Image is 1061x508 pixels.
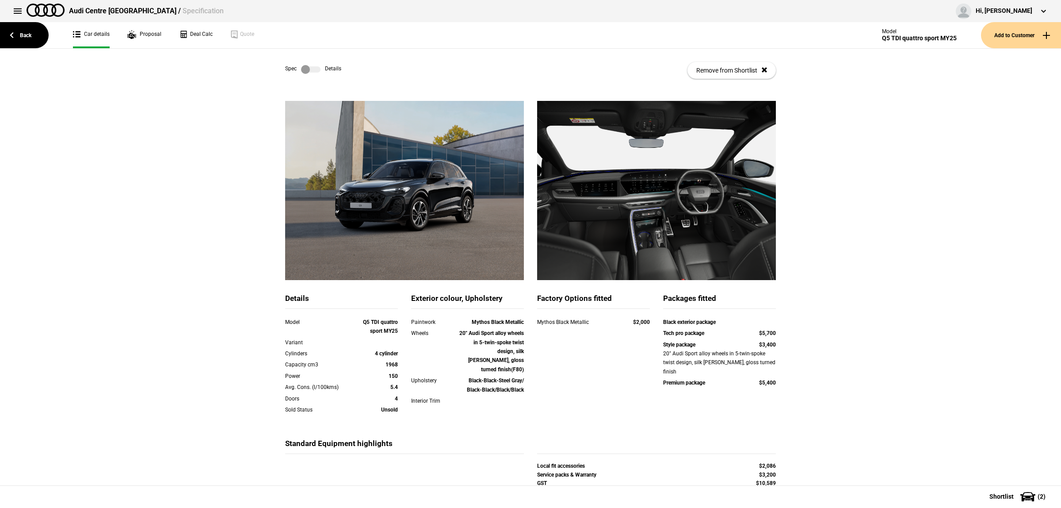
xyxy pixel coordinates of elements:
[472,319,524,325] strong: Mythos Black Metallic
[759,380,776,386] strong: $5,400
[687,62,776,79] button: Remove from Shortlist
[389,373,398,379] strong: 150
[285,293,398,309] div: Details
[1038,493,1046,500] span: ( 2 )
[411,293,524,309] div: Exterior colour, Upholstery
[882,35,957,42] div: Q5 TDI quattro sport MY25
[981,22,1061,48] button: Add to Customer
[285,372,353,381] div: Power
[759,342,776,348] strong: $3,400
[467,377,524,393] strong: Black-Black-Steel Gray/ Black-Black/Black/Black
[976,485,1061,508] button: Shortlist(2)
[285,360,353,369] div: Capacity cm3
[285,394,353,403] div: Doors
[395,396,398,402] strong: 4
[759,472,776,478] strong: $3,200
[537,318,616,327] div: Mythos Black Metallic
[663,330,704,336] strong: Tech pro package
[537,480,547,486] strong: GST
[537,472,596,478] strong: Service packs & Warranty
[989,493,1014,500] span: Shortlist
[285,383,353,392] div: Avg. Cons. (l/100kms)
[27,4,65,17] img: audi.png
[663,319,716,325] strong: Black exterior package
[411,376,456,385] div: Upholstery
[285,65,341,74] div: Spec Details
[537,293,650,309] div: Factory Options fitted
[882,28,957,35] div: Model
[537,463,585,469] strong: Local fit accessories
[663,342,695,348] strong: Style package
[363,319,398,334] strong: Q5 TDI quattro sport MY25
[183,7,224,15] span: Specification
[69,6,224,16] div: Audi Centre [GEOGRAPHIC_DATA] /
[285,318,353,327] div: Model
[663,380,705,386] strong: Premium package
[459,330,524,373] strong: 20" Audi Sport alloy wheels in 5-twin-spoke twist design, silk [PERSON_NAME], gloss turned finish...
[73,22,110,48] a: Car details
[633,319,650,325] strong: $2,000
[385,362,398,368] strong: 1968
[285,405,353,414] div: Sold Status
[285,338,353,347] div: Variant
[411,329,456,338] div: Wheels
[663,293,776,309] div: Packages fitted
[976,7,1032,15] div: Hi, [PERSON_NAME]
[759,330,776,336] strong: $5,700
[375,350,398,357] strong: 4 cylinder
[411,318,456,327] div: Paintwork
[285,439,524,454] div: Standard Equipment highlights
[179,22,213,48] a: Deal Calc
[411,396,456,405] div: Interior Trim
[663,349,776,376] div: 20" Audi Sport alloy wheels in 5-twin-spoke twist design, silk [PERSON_NAME], gloss turned finish
[381,407,398,413] strong: Unsold
[390,384,398,390] strong: 5.4
[127,22,161,48] a: Proposal
[756,480,776,486] strong: $10,589
[285,349,353,358] div: Cylinders
[759,463,776,469] strong: $2,086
